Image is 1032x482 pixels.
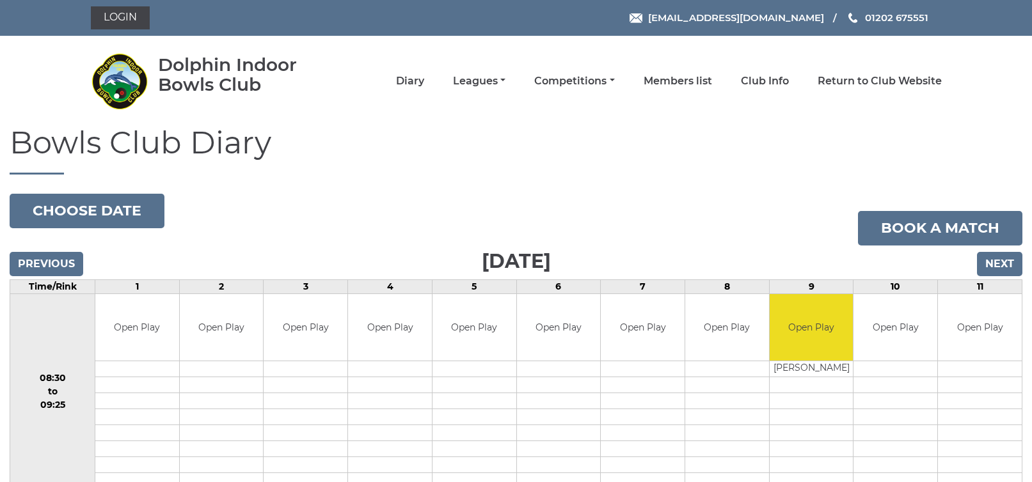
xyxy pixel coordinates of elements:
[517,294,601,361] td: Open Play
[264,294,347,361] td: Open Play
[865,12,928,24] span: 01202 675551
[10,126,1022,175] h1: Bowls Club Diary
[432,279,516,293] td: 5
[853,294,937,361] td: Open Play
[685,294,769,361] td: Open Play
[977,252,1022,276] input: Next
[180,294,264,361] td: Open Play
[158,55,334,95] div: Dolphin Indoor Bowls Club
[396,74,424,88] a: Diary
[433,294,516,361] td: Open Play
[516,279,601,293] td: 6
[453,74,505,88] a: Leagues
[770,361,853,377] td: [PERSON_NAME]
[601,294,685,361] td: Open Play
[853,279,938,293] td: 10
[91,52,148,110] img: Dolphin Indoor Bowls Club
[630,10,824,25] a: Email [EMAIL_ADDRESS][DOMAIN_NAME]
[95,279,180,293] td: 1
[264,279,348,293] td: 3
[938,294,1022,361] td: Open Play
[648,12,824,24] span: [EMAIL_ADDRESS][DOMAIN_NAME]
[938,279,1022,293] td: 11
[858,211,1022,245] a: Book a match
[95,294,179,361] td: Open Play
[91,6,150,29] a: Login
[644,74,712,88] a: Members list
[630,13,642,23] img: Email
[769,279,853,293] td: 9
[534,74,614,88] a: Competitions
[741,74,789,88] a: Club Info
[818,74,942,88] a: Return to Club Website
[10,252,83,276] input: Previous
[601,279,685,293] td: 7
[10,194,164,228] button: Choose date
[846,10,928,25] a: Phone us 01202 675551
[848,13,857,23] img: Phone us
[348,294,432,361] td: Open Play
[179,279,264,293] td: 2
[770,294,853,361] td: Open Play
[10,279,95,293] td: Time/Rink
[685,279,770,293] td: 8
[348,279,433,293] td: 4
